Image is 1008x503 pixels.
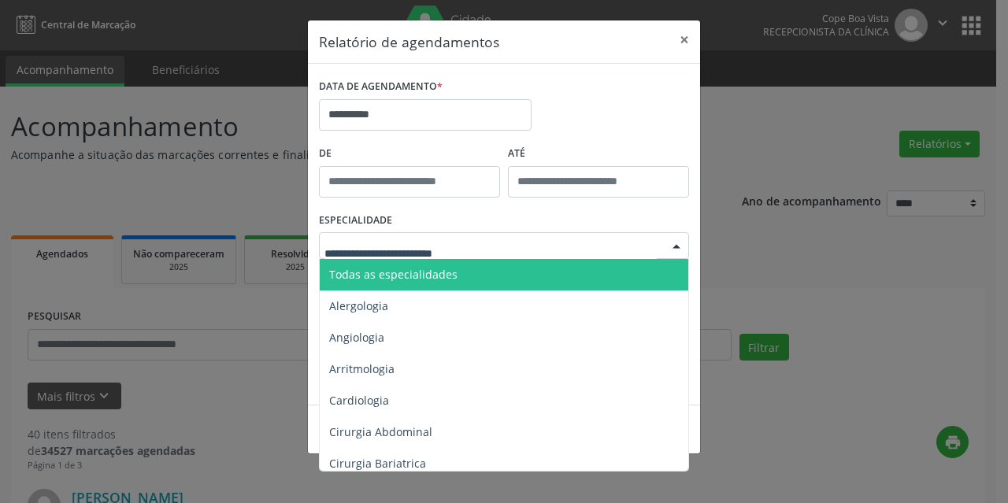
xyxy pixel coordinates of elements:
span: Cirurgia Abdominal [329,424,432,439]
span: Todas as especialidades [329,267,458,282]
span: Arritmologia [329,361,395,376]
span: Cardiologia [329,393,389,408]
span: Cirurgia Bariatrica [329,456,426,471]
label: De [319,142,500,166]
h5: Relatório de agendamentos [319,31,499,52]
label: ATÉ [508,142,689,166]
label: ESPECIALIDADE [319,209,392,233]
span: Angiologia [329,330,384,345]
span: Alergologia [329,298,388,313]
button: Close [669,20,700,59]
label: DATA DE AGENDAMENTO [319,75,443,99]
